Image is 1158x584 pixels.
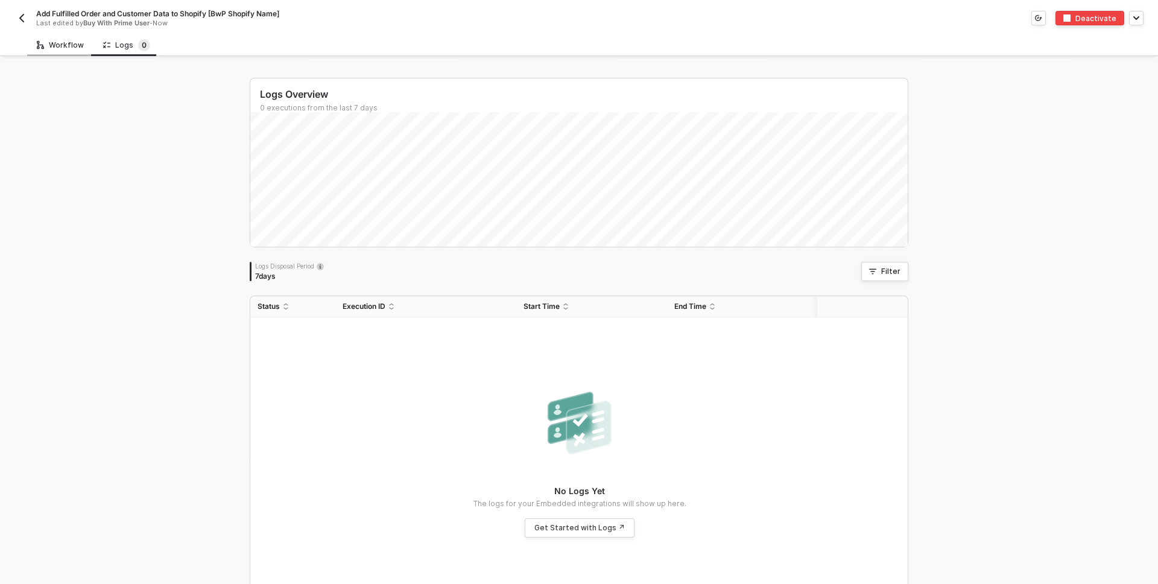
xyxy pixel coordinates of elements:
button: back [14,11,29,25]
div: Last edited by - Now [36,19,551,28]
div: Logs [103,39,150,51]
span: Start Time [524,302,560,311]
div: 0 executions from the last 7 days [260,103,908,113]
a: Get Started with Logs ↗ [525,518,634,538]
span: Execution ID [343,302,385,311]
div: Logs Overview [260,88,908,101]
span: Add Fulfilled Order and Customer Data to Shopify [BwP Shopify Name] [36,8,279,19]
th: End Time [667,296,818,317]
th: Status [250,296,335,317]
img: back [17,13,27,23]
span: Status [258,302,280,311]
button: Filter [861,262,908,281]
p: No Logs Yet [554,485,605,497]
div: Filter [881,267,900,276]
div: Workflow [37,40,84,50]
img: deactivate [1063,14,1071,22]
div: 7 days [255,271,324,281]
div: Get Started with Logs ↗ [534,523,625,533]
th: Start Time [516,296,667,317]
p: The logs for your Embedded integrations will show up here. [473,499,686,509]
span: End Time [674,302,706,311]
div: Deactivate [1075,13,1116,24]
div: Logs Disposal Period [255,262,324,270]
button: deactivateDeactivate [1055,11,1124,25]
span: icon-versioning [1035,14,1042,22]
img: nologs [540,385,619,463]
th: Execution ID [335,296,516,317]
sup: 0 [138,39,150,51]
span: Buy With Prime User [83,19,150,27]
